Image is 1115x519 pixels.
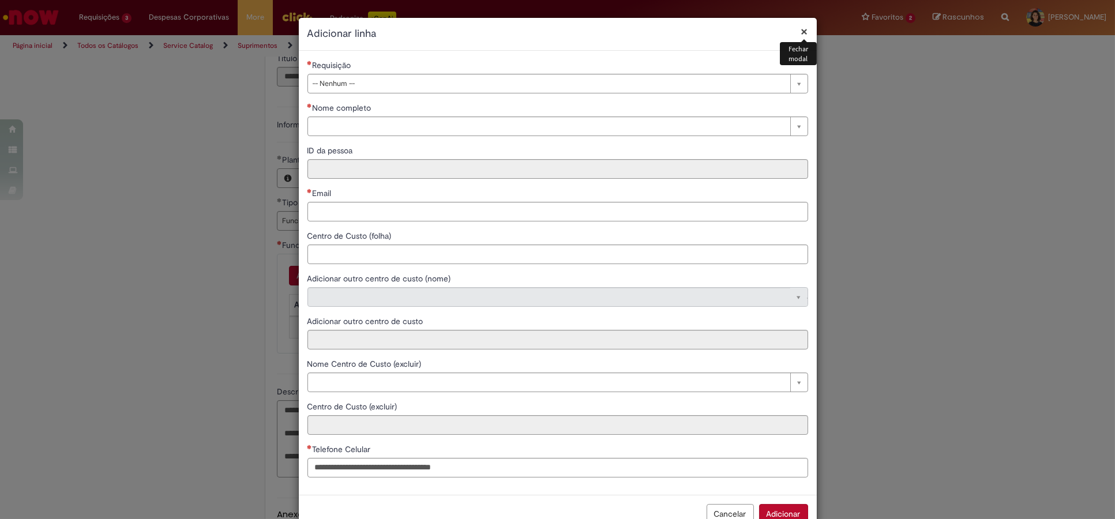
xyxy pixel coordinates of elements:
[780,42,816,65] div: Fechar modal
[307,145,355,156] span: Somente leitura - ID da pessoa
[313,74,784,93] span: -- Nenhum --
[801,25,808,37] button: Fechar modal
[307,373,808,392] a: Limpar campo Nome Centro de Custo (excluir)
[307,401,400,412] span: Somente leitura - Centro de Custo (excluir)
[313,103,374,113] span: Necessários - Nome completo
[307,445,313,449] span: Necessários
[307,287,808,307] a: Limpar campo Adicionar outro centro de custo (nome)
[307,273,453,284] span: Somente leitura - Adicionar outro centro de custo (nome)
[307,159,808,179] input: ID da pessoa
[307,189,313,193] span: Necessários
[307,359,424,369] span: Nome Centro de Custo (excluir)
[307,245,808,264] input: Centro de Custo (folha)
[307,458,808,477] input: Telefone Celular
[307,202,808,221] input: Email
[313,60,354,70] span: Requisição
[307,103,313,108] span: Necessários
[307,116,808,136] a: Limpar campo Nome completo
[307,231,394,241] span: Centro de Custo (folha)
[307,61,313,65] span: Necessários
[307,330,808,349] input: Adicionar outro centro de custo
[307,415,808,435] input: Centro de Custo (excluir)
[307,27,808,42] h2: Adicionar linha
[307,316,426,326] span: Somente leitura - Adicionar outro centro de custo
[313,444,373,454] span: Telefone Celular
[313,188,334,198] span: Email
